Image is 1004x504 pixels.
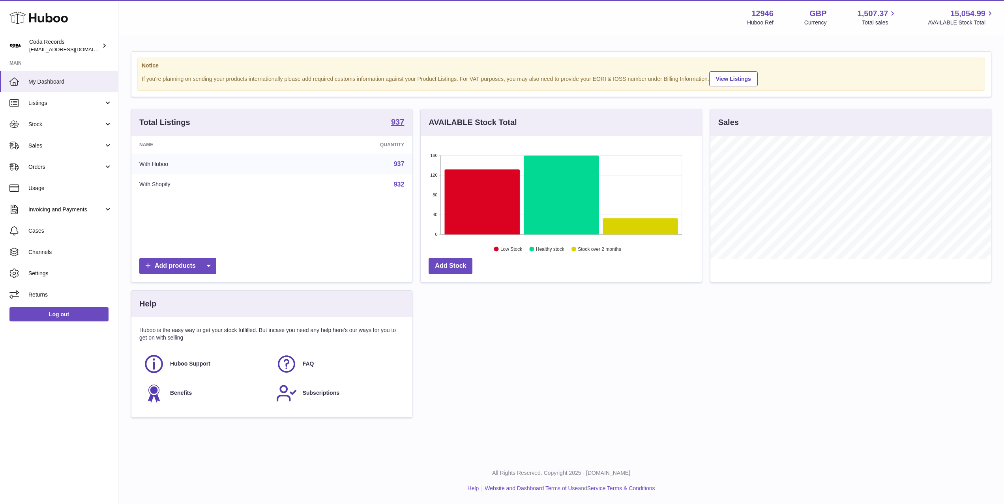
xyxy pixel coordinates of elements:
[950,8,985,19] span: 15,054.99
[718,117,739,128] h3: Sales
[139,299,156,309] h3: Help
[391,118,404,126] strong: 937
[28,78,112,86] span: My Dashboard
[430,173,437,177] text: 120
[751,8,774,19] strong: 12946
[9,40,21,52] img: haz@pcatmedia.com
[928,19,995,26] span: AVAILABLE Stock Total
[500,246,523,252] text: Low Stock
[28,291,112,299] span: Returns
[28,248,112,256] span: Channels
[142,62,981,69] strong: Notice
[9,307,109,321] a: Log out
[28,142,104,149] span: Sales
[394,161,405,167] a: 937
[139,258,216,274] a: Add products
[433,192,438,197] text: 80
[536,246,565,252] text: Healthy stock
[139,327,404,342] p: Huboo is the easy way to get your stock fulfilled. But incase you need any help here's our ways f...
[28,163,104,171] span: Orders
[858,8,897,26] a: 1,507.37 Total sales
[485,485,578,491] a: Website and Dashboard Terms of Use
[125,469,998,477] p: All Rights Reserved. Copyright 2025 - [DOMAIN_NAME]
[28,227,112,235] span: Cases
[131,174,283,195] td: With Shopify
[430,153,437,158] text: 160
[29,38,100,53] div: Coda Records
[587,485,655,491] a: Service Terms & Conditions
[303,360,314,368] span: FAQ
[858,8,888,19] span: 1,507.37
[862,19,897,26] span: Total sales
[482,485,655,492] li: and
[28,206,104,213] span: Invoicing and Payments
[131,154,283,174] td: With Huboo
[804,19,827,26] div: Currency
[809,8,826,19] strong: GBP
[429,258,472,274] a: Add Stock
[143,353,268,375] a: Huboo Support
[28,99,104,107] span: Listings
[709,71,758,86] a: View Listings
[276,383,401,404] a: Subscriptions
[283,136,412,154] th: Quantity
[468,485,479,491] a: Help
[578,246,621,252] text: Stock over 2 months
[429,117,517,128] h3: AVAILABLE Stock Total
[170,360,210,368] span: Huboo Support
[143,383,268,404] a: Benefits
[170,389,192,397] span: Benefits
[435,232,438,237] text: 0
[394,181,405,188] a: 932
[28,270,112,277] span: Settings
[433,212,438,217] text: 40
[131,136,283,154] th: Name
[928,8,995,26] a: 15,054.99 AVAILABLE Stock Total
[139,117,190,128] h3: Total Listings
[276,353,401,375] a: FAQ
[28,185,112,192] span: Usage
[29,46,116,52] span: [EMAIL_ADDRESS][DOMAIN_NAME]
[28,121,104,128] span: Stock
[142,70,981,86] div: If you're planning on sending your products internationally please add required customs informati...
[391,118,404,127] a: 937
[747,19,774,26] div: Huboo Ref
[303,389,339,397] span: Subscriptions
